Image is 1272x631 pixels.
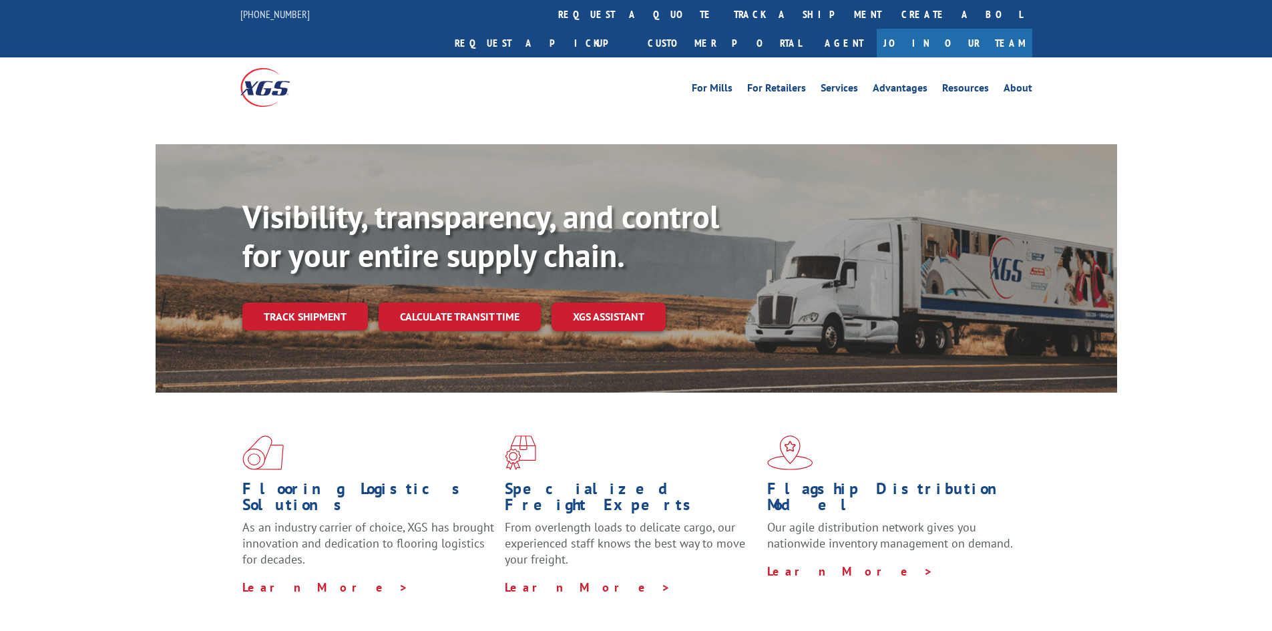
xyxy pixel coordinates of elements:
a: Track shipment [242,302,368,331]
a: About [1004,83,1032,97]
h1: Flagship Distribution Model [767,481,1020,519]
a: For Retailers [747,83,806,97]
a: Calculate transit time [379,302,541,331]
span: As an industry carrier of choice, XGS has brought innovation and dedication to flooring logistics... [242,519,494,567]
a: For Mills [692,83,732,97]
p: From overlength loads to delicate cargo, our experienced staff knows the best way to move your fr... [505,519,757,579]
h1: Flooring Logistics Solutions [242,481,495,519]
a: Learn More > [242,580,409,595]
img: xgs-icon-focused-on-flooring-red [505,435,536,470]
a: Customer Portal [638,29,811,57]
a: [PHONE_NUMBER] [240,7,310,21]
a: Learn More > [505,580,671,595]
img: xgs-icon-flagship-distribution-model-red [767,435,813,470]
a: XGS ASSISTANT [552,302,666,331]
a: Agent [811,29,877,57]
a: Advantages [873,83,927,97]
h1: Specialized Freight Experts [505,481,757,519]
a: Join Our Team [877,29,1032,57]
b: Visibility, transparency, and control for your entire supply chain. [242,196,719,276]
img: xgs-icon-total-supply-chain-intelligence-red [242,435,284,470]
a: Services [821,83,858,97]
a: Request a pickup [445,29,638,57]
span: Our agile distribution network gives you nationwide inventory management on demand. [767,519,1013,551]
a: Resources [942,83,989,97]
a: Learn More > [767,564,933,579]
